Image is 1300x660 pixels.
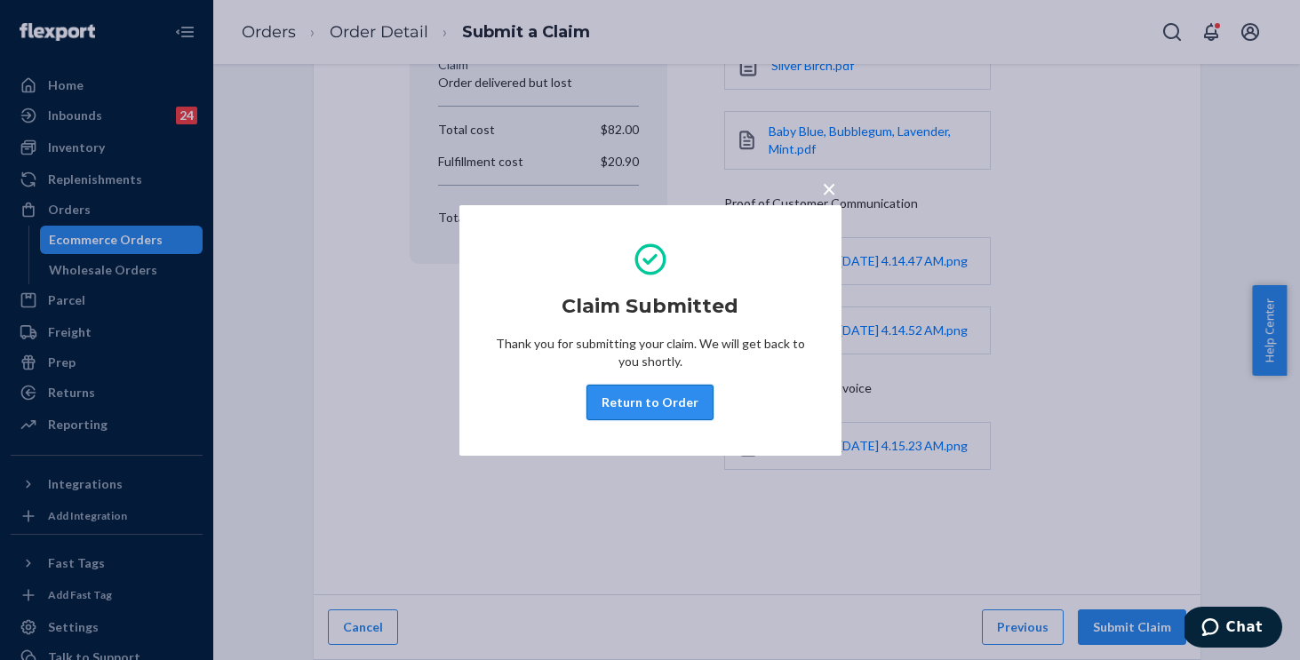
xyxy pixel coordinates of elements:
span: × [822,173,836,203]
p: Thank you for submitting your claim. We will get back to you shortly. [495,335,806,370]
iframe: Opens a widget where you can chat to one of our agents [1184,607,1282,651]
button: Return to Order [586,385,714,420]
h2: Claim Submitted [562,292,738,321]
